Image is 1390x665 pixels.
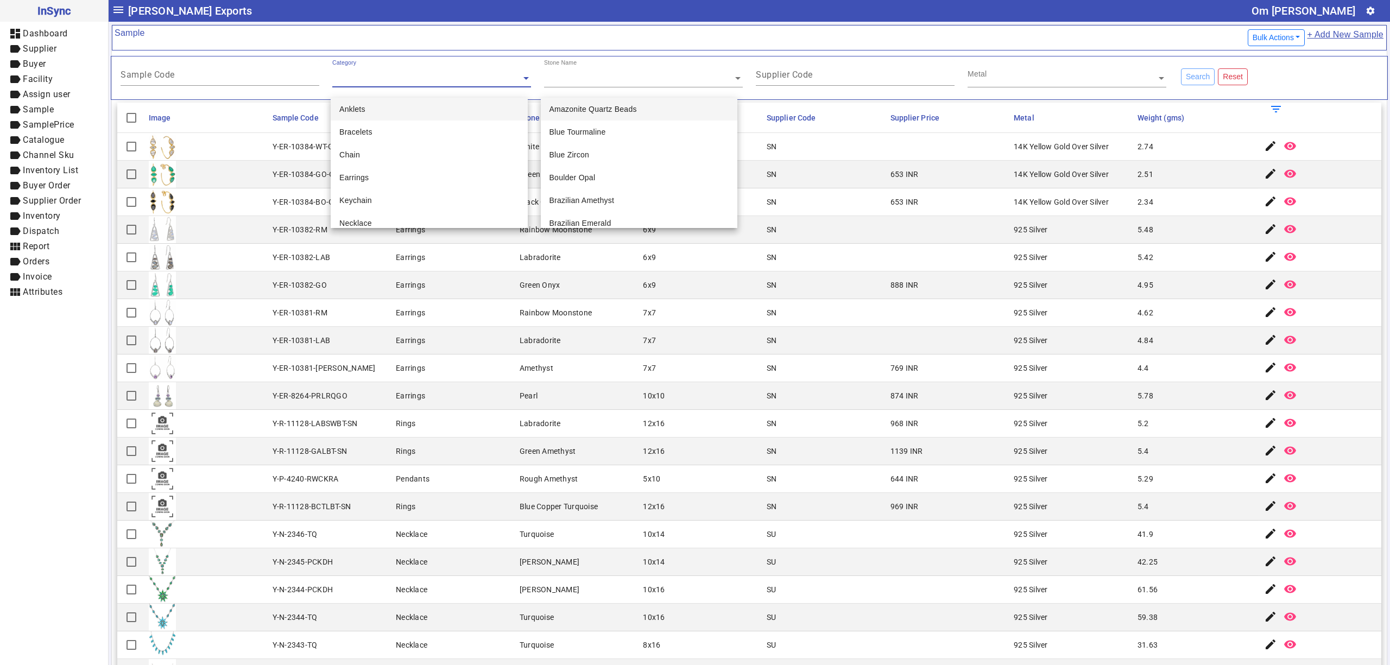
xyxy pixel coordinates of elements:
div: 769 INR [890,363,919,373]
div: SN [767,307,777,318]
img: c796b1c3-7e7e-49e4-8ab8-31889fdefa8c [149,299,176,326]
div: SN [767,169,777,180]
div: 5x10 [643,473,660,484]
div: 10x16 [643,584,665,595]
span: Catalogue [23,135,65,145]
mat-icon: remove_red_eye [1284,140,1297,153]
span: Bracelets [339,128,372,136]
div: [PERSON_NAME] [520,584,579,595]
img: 46fad302-c46c-4321-a48e-a5a0dd7cde31 [149,354,176,382]
mat-label: Sample Code [121,69,175,80]
span: Buyer [23,59,46,69]
div: 925 Silver [1014,224,1048,235]
mat-icon: remove_red_eye [1284,306,1297,319]
span: Brazilian Amethyst [549,196,615,205]
span: Necklace [339,219,372,227]
mat-icon: label [9,134,22,147]
div: Necklace [396,556,427,567]
div: Green Onyx [520,280,560,290]
span: Brazilian Emerald [549,219,611,227]
mat-icon: label [9,58,22,71]
div: Y-R-11128-GALBT-SN [273,446,347,457]
div: Rings [396,446,415,457]
mat-icon: edit [1264,333,1277,346]
div: Om [PERSON_NAME] [1252,2,1355,20]
div: Pendants [396,473,429,484]
div: 12x16 [643,501,665,512]
div: 10x10 [643,390,665,401]
mat-icon: remove_red_eye [1284,389,1297,402]
mat-icon: edit [1264,195,1277,208]
mat-icon: label [9,194,22,207]
div: 925 Silver [1014,446,1048,457]
div: Y-ER-10382-LAB [273,252,331,263]
div: SU [767,584,776,595]
ng-dropdown-panel: Options list [541,98,737,228]
div: 12x16 [643,418,665,429]
div: Necklace [396,639,427,650]
div: 1139 INR [890,446,923,457]
img: 5c2b211f-6f96-4fe0-8543-6927345fe3c3 [149,188,176,216]
div: 653 INR [890,169,919,180]
div: Category [332,59,356,67]
mat-icon: label [9,270,22,283]
div: SN [767,280,777,290]
div: Amethyst [520,363,553,373]
mat-icon: label [9,42,22,55]
mat-icon: label [9,255,22,268]
div: 5.48 [1138,224,1153,235]
div: 925 Silver [1014,252,1048,263]
div: Rainbow Moonstone [520,224,592,235]
span: Earrings [339,173,369,182]
mat-icon: edit [1264,306,1277,319]
div: SN [767,252,777,263]
mat-icon: remove_red_eye [1284,444,1297,457]
div: SN [767,418,777,429]
div: Y-N-2344-PCKDH [273,584,333,595]
div: Pearl [520,390,538,401]
div: SN [767,141,777,152]
div: Y-N-2344-TQ [273,612,318,623]
img: comingsoon.png [149,465,176,492]
div: [PERSON_NAME] [520,556,579,567]
div: 10x16 [643,612,665,623]
img: 0961d0b6-4115-463f-9d7d-cc4fc3a4a92a [149,548,176,575]
img: 09d9a210-98e3-4a16-895b-f9517c9dc4a7 [149,631,176,658]
div: Y-N-2345-PCKDH [273,556,333,567]
img: 27bbd301-68fc-41e3-8a09-3b5920088279 [149,271,176,299]
span: Anklets [339,105,365,113]
div: 10x14 [643,529,665,540]
div: Earrings [396,252,425,263]
div: Y-ER-10384-BO-GP [273,197,339,207]
mat-icon: view_module [9,240,22,253]
div: 6x9 [643,252,656,263]
mat-icon: settings [1366,6,1375,16]
span: Metal [1014,113,1034,122]
div: SU [767,556,776,567]
div: 925 Silver [1014,280,1048,290]
span: SamplePrice [23,119,74,130]
span: Supplier Price [890,113,939,122]
div: Blue Copper Turquoise [520,501,598,512]
div: 968 INR [890,418,919,429]
div: 6x9 [643,280,656,290]
div: 925 Silver [1014,529,1048,540]
span: Supplier [23,43,56,54]
div: SN [767,335,777,346]
mat-icon: edit [1264,555,1277,568]
mat-icon: label [9,179,22,192]
div: SN [767,390,777,401]
span: Assign user [23,89,71,99]
div: Necklace [396,584,427,595]
div: 925 Silver [1014,307,1048,318]
div: 925 Silver [1014,639,1048,650]
mat-icon: remove_red_eye [1284,638,1297,651]
mat-icon: label [9,210,22,223]
div: 925 Silver [1014,473,1048,484]
mat-icon: remove_red_eye [1284,195,1297,208]
div: Turquoise [520,529,554,540]
img: comingsoon.png [149,410,176,437]
mat-icon: edit [1264,527,1277,540]
mat-icon: remove_red_eye [1284,472,1297,485]
div: 925 Silver [1014,363,1048,373]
